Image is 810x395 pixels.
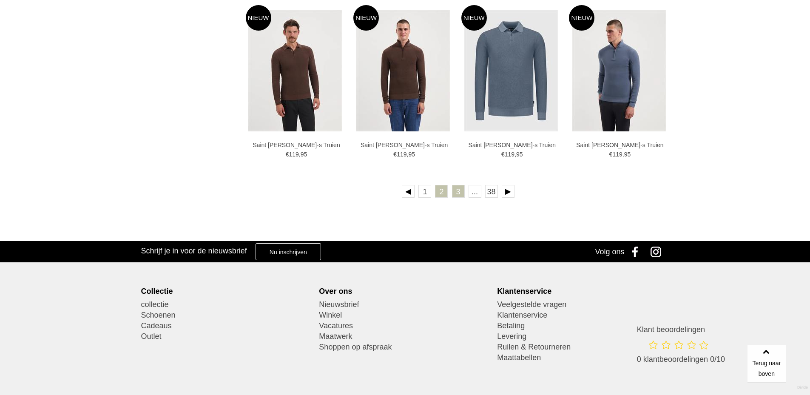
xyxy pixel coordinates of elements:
a: 2 [435,185,448,198]
span: € [286,151,289,158]
a: Saint [PERSON_NAME]-s Truien [465,141,559,149]
a: Cadeaus [141,321,313,331]
a: Maatwerk [319,331,491,342]
img: Saint Steve Sander-s Truien [464,10,558,131]
span: , [514,151,516,158]
span: ... [469,185,481,198]
a: collectie [141,299,313,310]
span: 0 klantbeoordelingen 0/10 [637,355,725,364]
a: Nieuwsbrief [319,299,491,310]
span: € [393,151,397,158]
a: Klant beoordelingen 0 klantbeoordelingen 0/10 [637,325,725,373]
a: Betaling [497,321,669,331]
a: Klantenservice [497,310,669,321]
span: 95 [301,151,307,158]
a: Ruilen & Retourneren [497,342,669,352]
a: Outlet [141,331,313,342]
span: 119 [289,151,298,158]
a: Instagram [648,241,669,262]
div: Klantenservice [497,287,669,296]
a: Divide [797,382,808,393]
a: Vacatures [319,321,491,331]
div: Volg ons [595,241,624,262]
span: 119 [612,151,622,158]
a: Winkel [319,310,491,321]
span: 95 [408,151,415,158]
span: , [406,151,408,158]
a: Schoenen [141,310,313,321]
span: 119 [397,151,406,158]
a: 1 [418,185,431,198]
span: 119 [505,151,514,158]
a: Saint [PERSON_NAME]-s Truien [250,141,343,149]
a: Terug naar boven [747,345,786,383]
a: Levering [497,331,669,342]
h3: Schrijf je in voor de nieuwsbrief [141,246,247,256]
a: 3 [452,185,465,198]
span: , [622,151,624,158]
a: 38 [485,185,498,198]
a: Veelgestelde vragen [497,299,669,310]
span: 95 [516,151,523,158]
div: Collectie [141,287,313,296]
div: Over ons [319,287,491,296]
span: € [609,151,613,158]
span: 95 [624,151,631,158]
img: Saint Steve Dominic-s Truien [572,10,666,131]
a: Shoppen op afspraak [319,342,491,352]
img: Saint Steve Dominic-s Truien [356,10,450,131]
a: Saint [PERSON_NAME]-s Truien [358,141,451,149]
a: Maattabellen [497,352,669,363]
a: Saint [PERSON_NAME]-s Truien [573,141,667,149]
h3: Klant beoordelingen [637,325,725,334]
span: € [501,151,505,158]
img: Saint Steve Sander-s Truien [248,10,342,131]
span: , [299,151,301,158]
a: Nu inschrijven [256,243,321,260]
a: Facebook [626,241,648,262]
